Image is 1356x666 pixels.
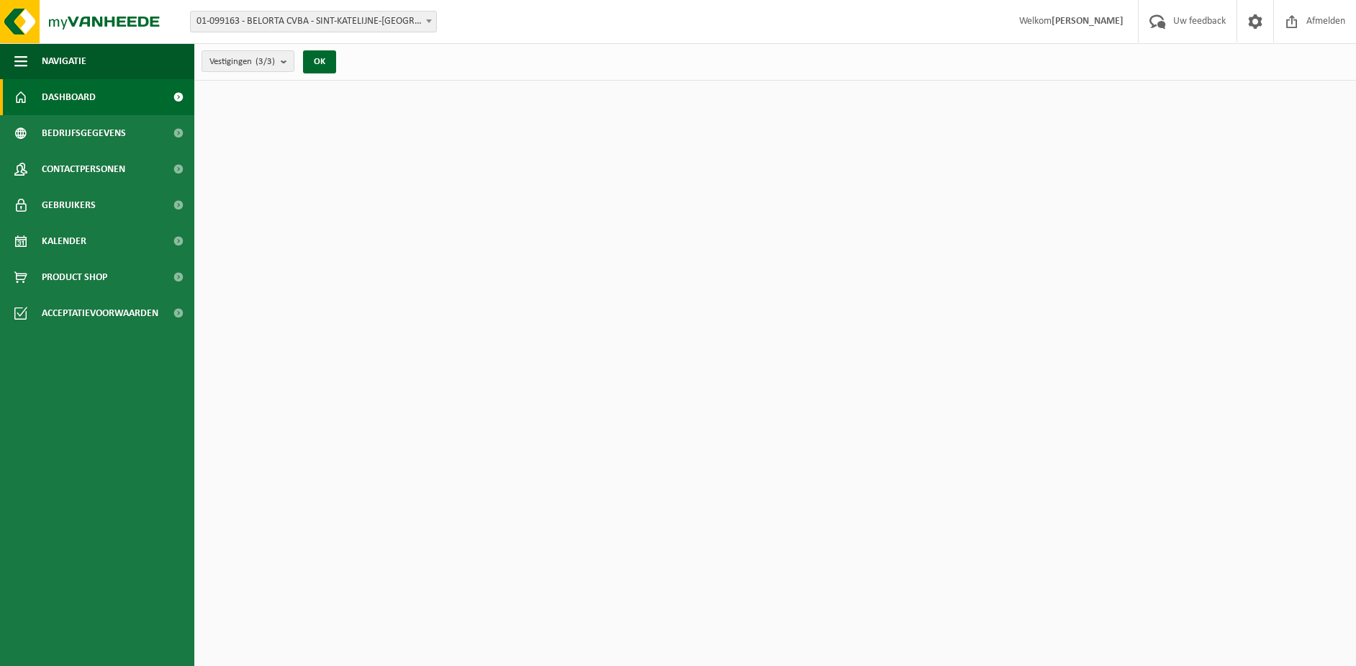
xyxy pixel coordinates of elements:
button: OK [303,50,336,73]
strong: [PERSON_NAME] [1052,16,1124,27]
button: Vestigingen(3/3) [202,50,294,72]
span: Navigatie [42,43,86,79]
span: Vestigingen [209,51,275,73]
span: Product Shop [42,259,107,295]
span: Kalender [42,223,86,259]
count: (3/3) [256,57,275,66]
span: Dashboard [42,79,96,115]
span: Gebruikers [42,187,96,223]
span: Contactpersonen [42,151,125,187]
span: 01-099163 - BELORTA CVBA - SINT-KATELIJNE-WAVER [190,11,437,32]
span: 01-099163 - BELORTA CVBA - SINT-KATELIJNE-WAVER [191,12,436,32]
span: Acceptatievoorwaarden [42,295,158,331]
span: Bedrijfsgegevens [42,115,126,151]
